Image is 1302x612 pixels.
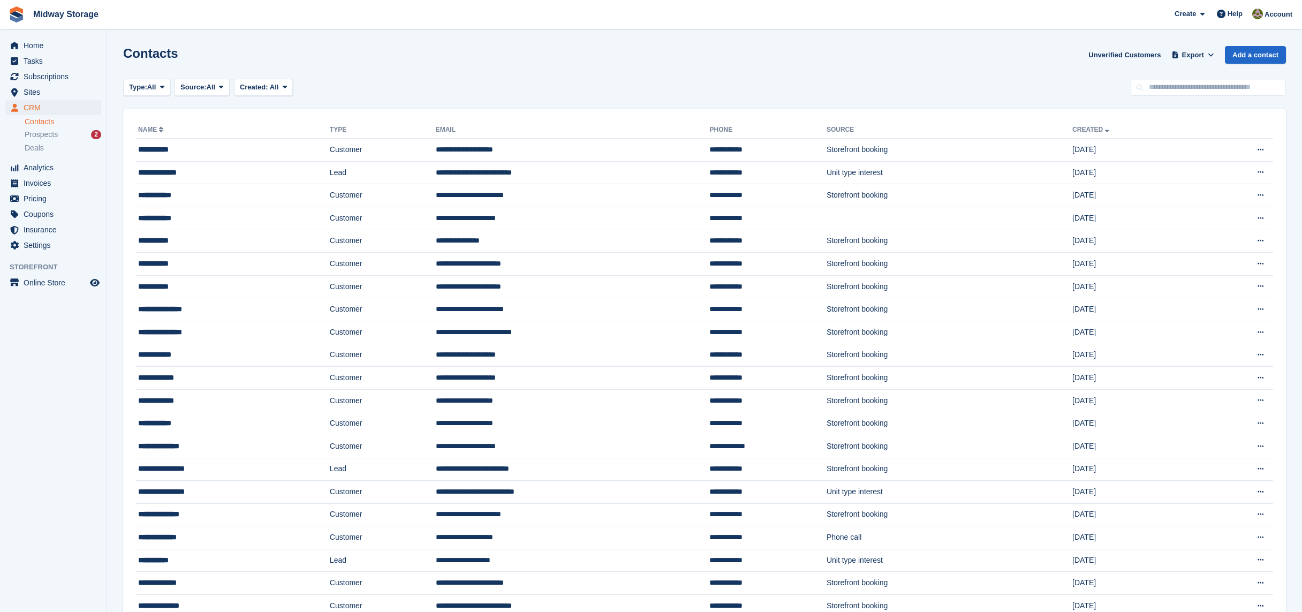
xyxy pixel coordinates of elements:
td: [DATE] [1072,275,1200,298]
td: [DATE] [1072,230,1200,253]
td: Customer [330,412,436,435]
a: Midway Storage [29,5,103,23]
span: All [147,82,156,93]
a: menu [5,275,101,290]
td: [DATE] [1072,549,1200,572]
td: Storefront booking [827,412,1072,435]
td: [DATE] [1072,253,1200,276]
td: Lead [330,458,436,481]
td: [DATE] [1072,481,1200,504]
a: Contacts [25,117,101,127]
img: Heather Nicholson [1252,9,1263,19]
span: Tasks [24,54,88,69]
a: Add a contact [1225,46,1286,64]
span: Home [24,38,88,53]
a: menu [5,54,101,69]
button: Export [1169,46,1216,64]
td: Storefront booking [827,298,1072,321]
td: [DATE] [1072,526,1200,549]
td: [DATE] [1072,412,1200,435]
td: Lead [330,161,436,184]
span: Insurance [24,222,88,237]
a: Prospects 2 [25,129,101,140]
td: [DATE] [1072,344,1200,367]
a: menu [5,160,101,175]
td: [DATE] [1072,207,1200,230]
td: Customer [330,503,436,526]
a: Created [1072,126,1111,133]
td: Customer [330,139,436,162]
td: Customer [330,389,436,412]
td: Storefront booking [827,344,1072,367]
td: Customer [330,184,436,207]
td: Customer [330,526,436,549]
div: 2 [91,130,101,139]
td: [DATE] [1072,458,1200,481]
td: Storefront booking [827,503,1072,526]
a: menu [5,207,101,222]
td: Storefront booking [827,458,1072,481]
span: Settings [24,238,88,253]
td: [DATE] [1072,321,1200,344]
span: Subscriptions [24,69,88,84]
a: menu [5,69,101,84]
span: Coupons [24,207,88,222]
span: Deals [25,143,44,153]
td: Storefront booking [827,139,1072,162]
td: Unit type interest [827,161,1072,184]
span: Export [1182,50,1204,61]
th: Source [827,122,1072,139]
span: Analytics [24,160,88,175]
td: Storefront booking [827,275,1072,298]
span: Create [1175,9,1196,19]
td: Customer [330,230,436,253]
a: menu [5,238,101,253]
button: Type: All [123,79,170,96]
th: Phone [709,122,826,139]
th: Type [330,122,436,139]
a: Preview store [88,276,101,289]
td: [DATE] [1072,503,1200,526]
span: All [207,82,216,93]
td: Storefront booking [827,435,1072,458]
span: Invoices [24,176,88,191]
span: CRM [24,100,88,115]
td: [DATE] [1072,389,1200,412]
td: Storefront booking [827,389,1072,412]
td: [DATE] [1072,572,1200,595]
td: Storefront booking [827,184,1072,207]
button: Created: All [234,79,293,96]
span: All [270,83,279,91]
td: Storefront booking [827,367,1072,390]
td: [DATE] [1072,139,1200,162]
td: Storefront booking [827,572,1072,595]
span: Storefront [10,262,107,273]
td: Customer [330,344,436,367]
td: Customer [330,207,436,230]
td: Customer [330,253,436,276]
td: Customer [330,481,436,504]
td: Customer [330,572,436,595]
td: Lead [330,549,436,572]
td: [DATE] [1072,184,1200,207]
td: Storefront booking [827,253,1072,276]
td: Customer [330,321,436,344]
a: menu [5,222,101,237]
span: Source: [180,82,206,93]
span: Created: [240,83,268,91]
span: Type: [129,82,147,93]
a: Deals [25,142,101,154]
button: Source: All [175,79,230,96]
span: Help [1228,9,1243,19]
a: menu [5,85,101,100]
td: Unit type interest [827,481,1072,504]
th: Email [436,122,710,139]
td: [DATE] [1072,161,1200,184]
td: [DATE] [1072,298,1200,321]
td: Customer [330,275,436,298]
td: Customer [330,298,436,321]
img: stora-icon-8386f47178a22dfd0bd8f6a31ec36ba5ce8667c1dd55bd0f319d3a0aa187defe.svg [9,6,25,22]
td: Storefront booking [827,230,1072,253]
td: Phone call [827,526,1072,549]
span: Account [1265,9,1292,20]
